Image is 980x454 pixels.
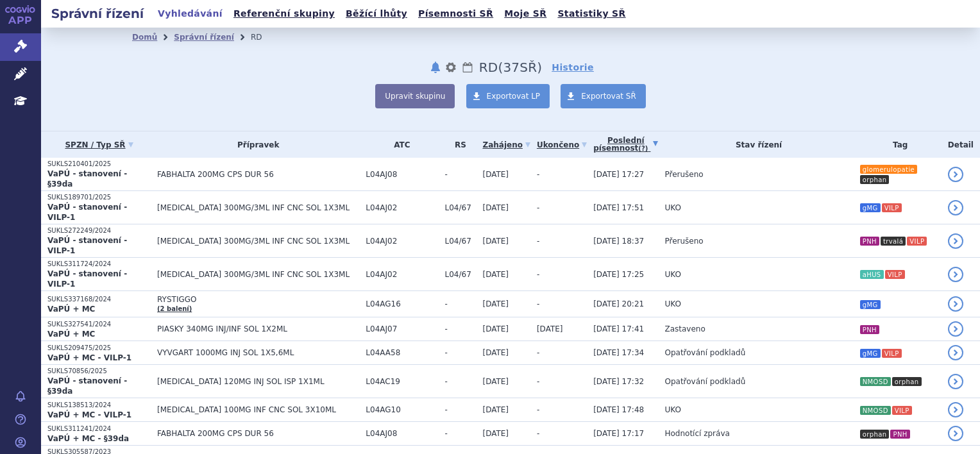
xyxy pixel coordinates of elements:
span: [DATE] [482,324,509,333]
a: detail [948,167,963,182]
span: [DATE] 17:32 [593,377,644,386]
span: Přerušeno [664,170,703,179]
strong: VaPÚ - stanovení - §39da [47,376,127,396]
p: SUKLS311241/2024 [47,425,151,433]
span: Opatřování podkladů [664,377,745,386]
span: [DATE] 17:48 [593,405,644,414]
span: L04/67 [445,270,477,279]
a: Exportovat LP [466,84,550,108]
a: Písemnosti SŘ [414,5,497,22]
h2: Správní řízení [41,4,154,22]
span: - [445,429,477,438]
span: L04AJ07 [366,324,438,333]
a: Exportovat SŘ [561,84,646,108]
span: [DATE] 17:17 [593,429,644,438]
th: Stav řízení [658,131,852,158]
i: VILP [882,203,902,212]
span: Opatřování podkladů [664,348,745,357]
span: L04AC19 [366,377,438,386]
th: Detail [942,131,980,158]
span: L04AJ02 [366,270,438,279]
a: Vyhledávání [154,5,226,22]
span: [DATE] [482,405,509,414]
span: - [445,299,477,308]
button: notifikace [429,60,442,75]
span: [DATE] [482,170,509,179]
span: ( SŘ) [498,60,542,75]
th: Tag [853,131,942,158]
span: - [537,299,539,308]
i: VILP [907,237,927,246]
strong: VaPÚ - stanovení - VILP-1 [47,269,127,289]
a: Moje SŘ [500,5,550,22]
i: aHUS [860,270,884,279]
a: Lhůty [461,60,474,75]
span: - [537,405,539,414]
a: detail [948,345,963,360]
p: SUKLS138513/2024 [47,401,151,410]
span: [MEDICAL_DATA] 300MG/3ML INF CNC SOL 1X3ML [157,270,359,279]
i: NMOSD [860,406,891,415]
span: RYSTIGGO [157,295,359,304]
span: [MEDICAL_DATA] 300MG/3ML INF CNC SOL 1X3ML [157,203,359,212]
span: - [537,377,539,386]
span: - [445,405,477,414]
strong: VaPÚ + MC - VILP-1 [47,410,131,419]
span: - [537,170,539,179]
span: L04/67 [445,237,477,246]
a: Správní řízení [174,33,234,42]
span: [DATE] [482,203,509,212]
span: FABHALTA 200MG CPS DUR 56 [157,170,359,179]
i: PNH [890,430,909,439]
span: [MEDICAL_DATA] 120MG INJ SOL ISP 1X1ML [157,377,359,386]
span: [DATE] [482,348,509,357]
p: SUKLS272249/2024 [47,226,151,235]
span: - [537,429,539,438]
span: Hodnotící zpráva [664,429,729,438]
i: VILP [892,406,912,415]
strong: VaPÚ + MC [47,330,95,339]
span: - [445,348,477,357]
span: L04AJ02 [366,203,438,212]
a: detail [948,296,963,312]
a: SPZN / Typ SŘ [47,136,151,154]
span: UKO [664,270,680,279]
i: glomerulopatie [860,165,917,174]
span: [DATE] 17:27 [593,170,644,179]
span: Exportovat SŘ [581,92,636,101]
th: RS [439,131,477,158]
a: Ukončeno [537,136,587,154]
span: [DATE] 17:25 [593,270,644,279]
a: (2 balení) [157,305,192,312]
li: RD [251,28,279,47]
span: - [537,237,539,246]
span: - [445,170,477,179]
strong: VaPÚ + MC - VILP-1 [47,353,131,362]
p: SUKLS327541/2024 [47,320,151,329]
span: RD [479,60,498,75]
p: SUKLS209475/2025 [47,344,151,353]
th: ATC [359,131,438,158]
i: VILP [882,349,902,358]
span: [DATE] 20:21 [593,299,644,308]
th: Přípravek [151,131,359,158]
a: Zahájeno [482,136,530,154]
strong: VaPÚ - stanovení - VILP-1 [47,236,127,255]
i: orphan [892,377,922,386]
a: detail [948,321,963,337]
i: orphan [860,175,890,184]
i: trvalá [881,237,906,246]
span: [DATE] 17:34 [593,348,644,357]
strong: VaPÚ + MC [47,305,95,314]
span: [DATE] 17:51 [593,203,644,212]
span: [DATE] [482,237,509,246]
span: L04AG16 [366,299,438,308]
a: detail [948,233,963,249]
span: UKO [664,203,680,212]
a: detail [948,402,963,417]
i: NMOSD [860,377,891,386]
p: SUKLS337168/2024 [47,295,151,304]
span: [DATE] 18:37 [593,237,644,246]
span: - [537,270,539,279]
strong: VaPÚ + MC - §39da [47,434,129,443]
